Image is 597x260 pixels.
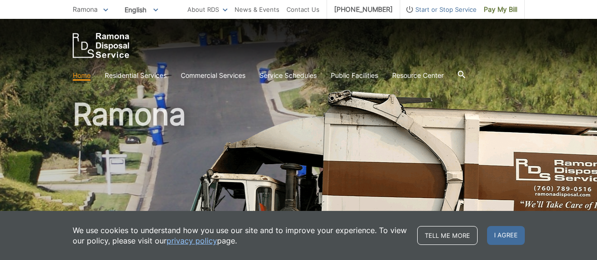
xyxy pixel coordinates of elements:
[487,226,525,245] span: I agree
[105,70,167,81] a: Residential Services
[73,33,129,58] a: EDCD logo. Return to the homepage.
[118,2,165,17] span: English
[73,70,91,81] a: Home
[331,70,378,81] a: Public Facilities
[181,70,245,81] a: Commercial Services
[260,70,317,81] a: Service Schedules
[73,225,408,246] p: We use cookies to understand how you use our site and to improve your experience. To view our pol...
[417,226,478,245] a: Tell me more
[187,4,227,15] a: About RDS
[286,4,320,15] a: Contact Us
[235,4,279,15] a: News & Events
[167,235,217,246] a: privacy policy
[484,4,517,15] span: Pay My Bill
[392,70,444,81] a: Resource Center
[73,5,98,13] span: Ramona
